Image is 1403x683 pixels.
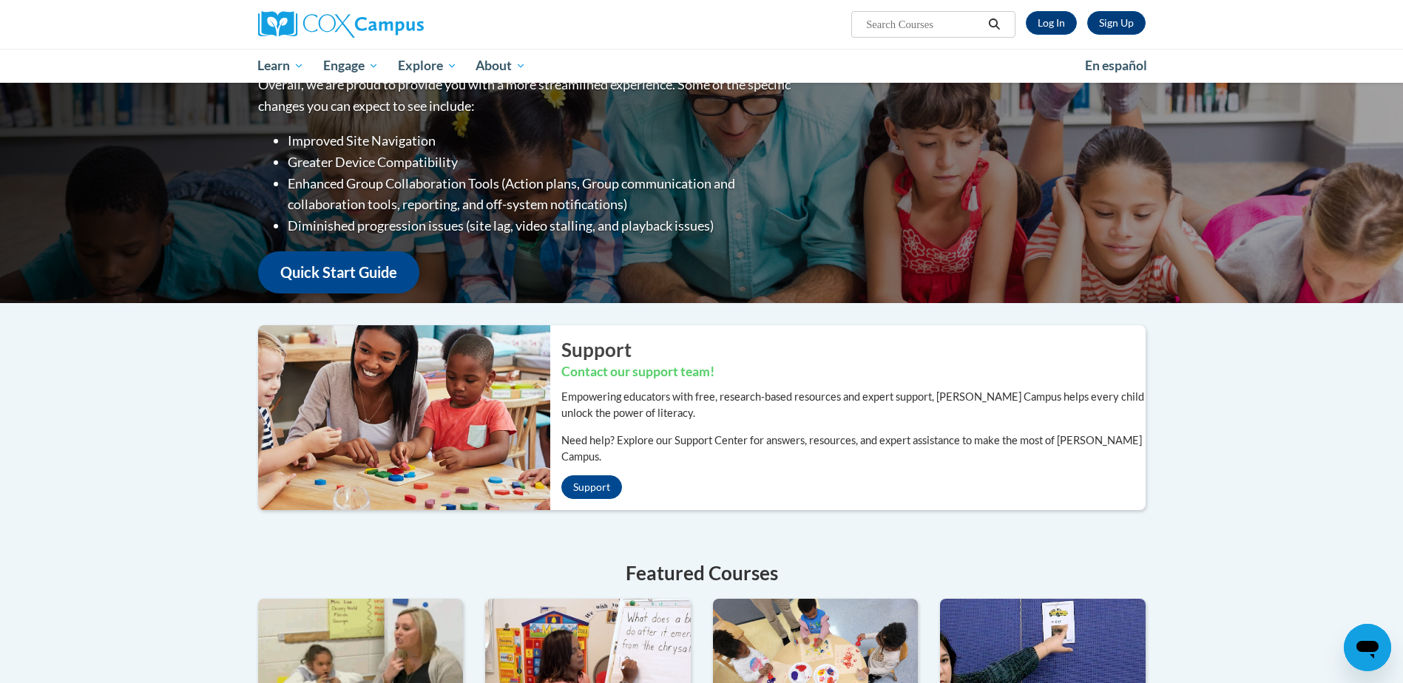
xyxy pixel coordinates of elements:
span: Engage [323,57,379,75]
img: ... [247,325,550,510]
a: About [466,49,535,83]
span: Learn [257,57,304,75]
a: Register [1087,11,1146,35]
iframe: Button to launch messaging window [1344,624,1391,671]
div: Main menu [236,49,1168,83]
li: Improved Site Navigation [288,130,794,152]
span: Explore [398,57,457,75]
li: Greater Device Compatibility [288,152,794,173]
a: Cox Campus [258,11,539,38]
a: Support [561,475,622,499]
a: Log In [1026,11,1077,35]
li: Diminished progression issues (site lag, video stalling, and playback issues) [288,215,794,237]
h4: Featured Courses [258,559,1146,588]
p: Overall, we are proud to provide you with a more streamlined experience. Some of the specific cha... [258,74,794,117]
a: Explore [388,49,467,83]
p: Need help? Explore our Support Center for answers, resources, and expert assistance to make the m... [561,432,1146,465]
button: Search [983,16,1005,33]
h2: Support [561,336,1146,363]
h3: Contact our support team! [561,363,1146,381]
a: Engage [314,49,388,83]
a: Quick Start Guide [258,251,419,293]
span: En español [1085,58,1147,73]
a: En español [1075,50,1157,81]
span: About [476,57,526,75]
img: Cox Campus [258,11,424,38]
a: Learn [249,49,314,83]
input: Search Courses [865,16,983,33]
li: Enhanced Group Collaboration Tools (Action plans, Group communication and collaboration tools, re... [288,173,794,216]
p: Empowering educators with free, research-based resources and expert support, [PERSON_NAME] Campus... [561,389,1146,421]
